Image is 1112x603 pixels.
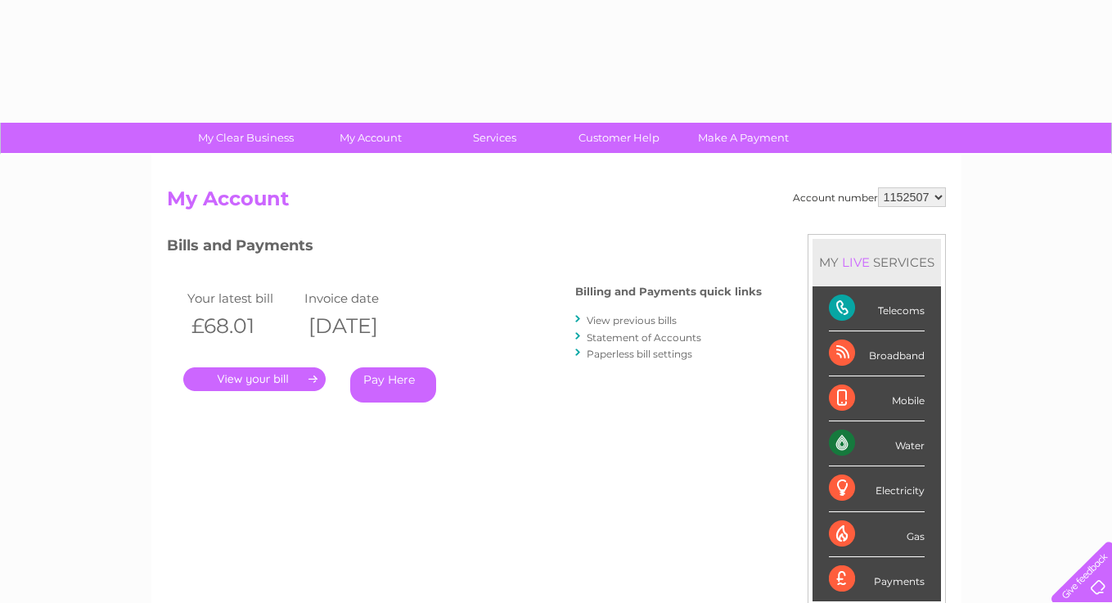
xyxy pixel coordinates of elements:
th: [DATE] [300,309,418,343]
a: . [183,367,326,391]
div: Electricity [829,466,925,511]
div: Gas [829,512,925,557]
a: My Clear Business [178,123,313,153]
a: Make A Payment [676,123,811,153]
a: My Account [303,123,438,153]
a: Paperless bill settings [587,348,692,360]
div: Water [829,421,925,466]
div: MY SERVICES [813,239,941,286]
h2: My Account [167,187,946,218]
a: Pay Here [350,367,436,403]
div: Payments [829,557,925,601]
h4: Billing and Payments quick links [575,286,762,298]
a: Customer Help [551,123,687,153]
h3: Bills and Payments [167,234,762,263]
div: Account number [793,187,946,207]
td: Your latest bill [183,287,301,309]
a: Services [427,123,562,153]
div: LIVE [839,254,873,270]
td: Invoice date [300,287,418,309]
div: Telecoms [829,286,925,331]
a: View previous bills [587,314,677,326]
th: £68.01 [183,309,301,343]
div: Broadband [829,331,925,376]
div: Mobile [829,376,925,421]
a: Statement of Accounts [587,331,701,344]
